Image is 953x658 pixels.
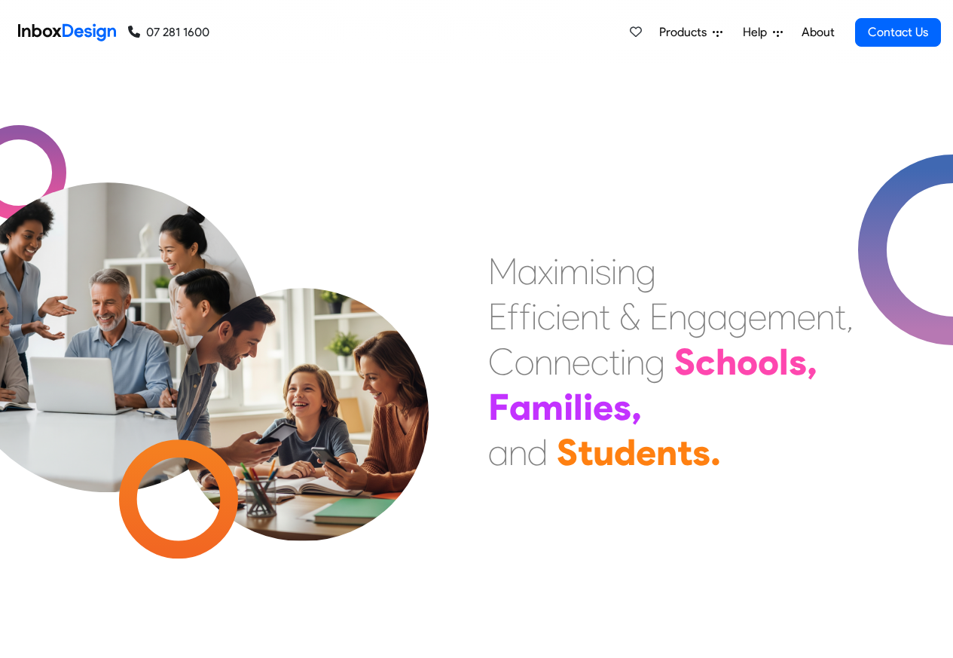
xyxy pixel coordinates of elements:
a: Products [653,17,728,47]
div: d [614,430,636,475]
div: t [677,430,692,475]
a: About [797,17,838,47]
div: F [488,384,509,430]
div: i [531,294,537,339]
div: c [591,339,609,384]
div: m [767,294,797,339]
div: h [716,339,737,384]
a: Help [737,17,789,47]
div: s [692,430,710,475]
div: g [645,339,665,384]
div: & [619,294,640,339]
div: e [593,384,613,430]
span: Products [659,23,713,41]
div: a [509,384,531,430]
div: . [710,430,721,475]
div: M [488,249,518,294]
div: e [636,430,656,475]
div: n [617,249,636,294]
div: e [748,294,767,339]
div: t [599,294,610,339]
div: x [538,249,553,294]
div: o [515,339,534,384]
div: s [789,339,807,384]
div: d [527,430,548,475]
div: g [728,294,748,339]
div: a [518,249,538,294]
div: s [595,249,611,294]
div: m [531,384,564,430]
div: s [613,384,631,430]
div: Maximising Efficient & Engagement, Connecting Schools, Families, and Students. [488,249,854,475]
div: n [580,294,599,339]
div: t [609,339,620,384]
div: c [695,339,716,384]
div: i [611,249,617,294]
div: i [553,249,559,294]
div: g [636,249,656,294]
div: e [572,339,591,384]
div: o [758,339,779,384]
div: i [555,294,561,339]
div: g [687,294,707,339]
div: e [797,294,816,339]
div: n [509,430,527,475]
div: c [537,294,555,339]
div: S [674,339,695,384]
div: n [534,339,553,384]
div: , [807,339,817,384]
div: l [573,384,583,430]
div: S [557,430,578,475]
div: a [488,430,509,475]
div: i [620,339,626,384]
div: e [561,294,580,339]
div: E [649,294,668,339]
div: n [668,294,687,339]
div: n [816,294,835,339]
span: Help [743,23,773,41]
div: u [593,430,614,475]
div: f [519,294,531,339]
div: a [707,294,728,339]
div: i [564,384,573,430]
a: Contact Us [855,18,941,47]
div: n [626,339,645,384]
div: n [656,430,677,475]
img: parents_with_child.png [145,225,460,541]
div: , [631,384,642,430]
div: f [507,294,519,339]
div: o [737,339,758,384]
div: t [578,430,593,475]
div: , [846,294,854,339]
div: C [488,339,515,384]
div: E [488,294,507,339]
div: i [583,384,593,430]
div: t [835,294,846,339]
div: i [589,249,595,294]
div: l [779,339,789,384]
div: m [559,249,589,294]
div: n [553,339,572,384]
a: 07 281 1600 [128,23,209,41]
